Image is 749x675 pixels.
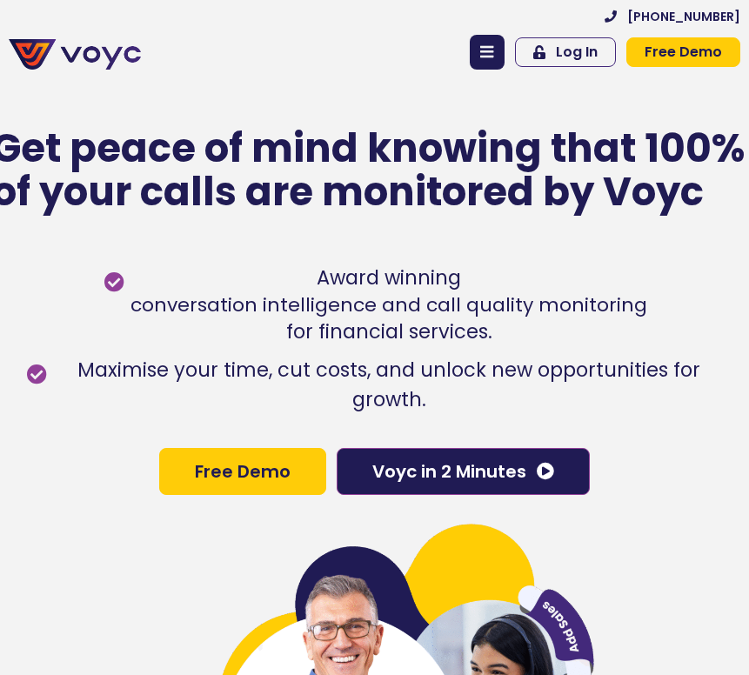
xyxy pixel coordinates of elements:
[645,45,722,59] span: Free Demo
[626,37,740,67] a: Free Demo
[195,463,291,480] span: Free Demo
[9,39,141,70] img: voyc-full-logo
[627,10,740,23] span: [PHONE_NUMBER]
[605,10,740,23] a: [PHONE_NUMBER]
[515,37,616,67] a: Log In
[556,45,598,59] span: Log In
[130,293,647,318] h1: conversation intelligence and call quality monitoring
[337,448,590,495] a: Voyc in 2 Minutes
[159,448,326,495] a: Free Demo
[126,264,647,347] span: Award winning for financial services.
[50,356,725,415] span: Maximise your time, cut costs, and unlock new opportunities for growth.
[372,463,526,480] span: Voyc in 2 Minutes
